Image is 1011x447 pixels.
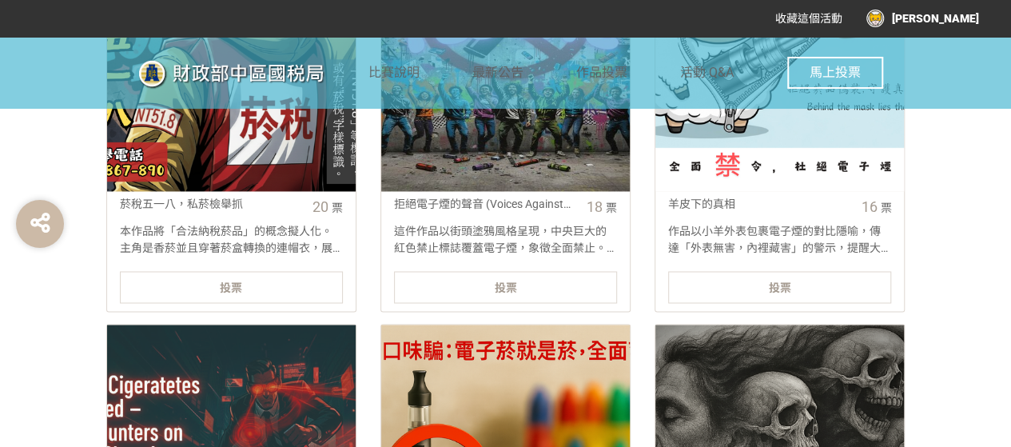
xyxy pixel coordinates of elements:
span: 投票 [494,281,516,294]
div: 本作品將「合法納稅菸品」的概念擬人化。 主角是香菸並且穿著菸盒轉換的連帽衣，展現出自信、獨特的街頭態度。 人物的姿勢將視覺導向背部與袖口上的關鍵標示：「菸稅」和「NT51.8」，強調辨識合法性的... [107,223,356,255]
span: 票 [606,202,617,214]
span: 活動 Q&A [680,65,734,80]
span: 20 [312,198,328,215]
span: 投票 [769,281,791,294]
a: 比賽說明 [368,37,420,109]
span: 馬上投票 [810,65,861,80]
span: 18 [587,198,603,215]
div: 這件作品以街頭塗鴉風格呈現，中央巨大的紅色禁止標誌覆蓋電子煙，象徵全面禁止。牆下的青年群體高舉雙手，代表新世代的拒菸決心。繽紛色彩與噴漆筆觸展現創意與力量，傳達「無菸世代」的共同信念，呼籲社會重... [381,223,630,255]
div: 菸稅五一八，私菸檢舉抓 [120,196,298,213]
button: 馬上投票 [787,57,883,89]
span: 票 [332,202,343,214]
span: 比賽說明 [368,65,420,80]
img: 「拒菸新世界 AI告訴你」防制菸品稅捐逃漏 徵件比賽 [129,54,368,94]
div: 作品以小羊外表包裹電子煙的對比隱喻，傳達「外表無害，內裡藏害」的警示，提醒大眾不要被菸品偽裝所欺騙。透過鮮明的視覺衝擊與「全面禁令、杜絕電子煙」的標語，呼籲社會正視電子煙的危害，守護真實健康。 [655,223,904,255]
span: 16 [861,198,877,215]
div: 羊皮下的真相 [668,196,846,213]
a: 最新公告 [472,37,523,109]
span: 投票 [220,281,242,294]
span: 票 [880,202,891,214]
a: 活動 Q&A [680,37,734,109]
a: 作品投票 [576,37,627,109]
span: 收藏這個活動 [775,12,842,25]
span: 作品投票 [576,65,627,80]
span: 最新公告 [472,65,523,80]
div: 拒絕電子煙的聲音 (Voices Against Vaping) [394,196,572,213]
